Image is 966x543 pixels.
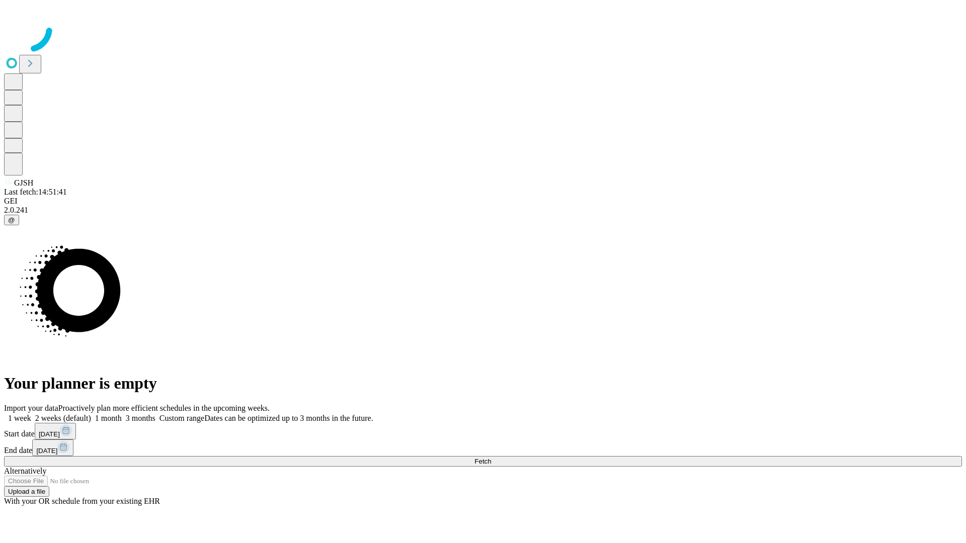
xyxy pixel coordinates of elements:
[4,456,962,467] button: Fetch
[4,197,962,206] div: GEI
[39,430,60,438] span: [DATE]
[4,467,46,475] span: Alternatively
[204,414,373,422] span: Dates can be optimized up to 3 months in the future.
[474,458,491,465] span: Fetch
[4,423,962,439] div: Start date
[4,439,962,456] div: End date
[35,414,91,422] span: 2 weeks (default)
[4,215,19,225] button: @
[4,404,58,412] span: Import your data
[8,216,15,224] span: @
[14,178,33,187] span: GJSH
[4,486,49,497] button: Upload a file
[58,404,270,412] span: Proactively plan more efficient schedules in the upcoming weeks.
[4,374,962,393] h1: Your planner is empty
[4,497,160,505] span: With your OR schedule from your existing EHR
[95,414,122,422] span: 1 month
[4,188,67,196] span: Last fetch: 14:51:41
[35,423,76,439] button: [DATE]
[8,414,31,422] span: 1 week
[126,414,155,422] span: 3 months
[4,206,962,215] div: 2.0.241
[159,414,204,422] span: Custom range
[36,447,57,455] span: [DATE]
[32,439,73,456] button: [DATE]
